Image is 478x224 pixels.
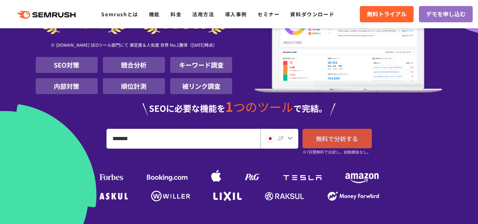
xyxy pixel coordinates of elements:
[170,78,232,94] li: 被リンク調査
[36,57,98,73] li: SEO対策
[426,10,466,19] span: デモを申し込む
[149,11,160,18] a: 機能
[225,97,233,116] span: 1
[290,11,334,18] a: 資料ダウンロード
[233,98,293,115] span: つのツール
[225,11,247,18] a: 導入事例
[360,6,414,22] a: 無料トライアル
[171,11,182,18] a: 料金
[303,129,372,148] a: 無料で分析する
[192,11,214,18] a: 活用方法
[316,134,358,143] span: 無料で分析する
[103,57,165,73] li: 競合分析
[101,11,138,18] a: Semrushとは
[170,57,232,73] li: キーワード調査
[258,11,280,18] a: セミナー
[277,134,284,142] span: JP
[103,78,165,94] li: 順位計測
[367,10,407,19] span: 無料トライアル
[36,100,443,116] div: SEOに必要な機能を
[419,6,473,22] a: デモを申し込む
[36,34,232,57] div: ※ [DOMAIN_NAME] SEOツール部門にて 満足度＆人気度 世界 No.1獲得（[DATE]時点）
[303,149,371,155] small: ※7日間無料でお試し。自動課金なし。
[36,78,98,94] li: 内部対策
[107,129,260,148] input: URL、キーワードを入力してください
[293,102,327,114] span: で完結。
